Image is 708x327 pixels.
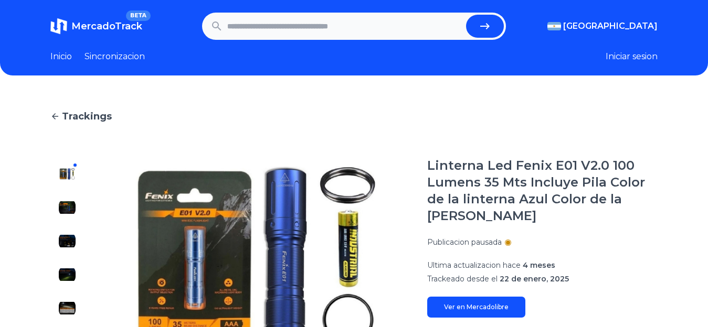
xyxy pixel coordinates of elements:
[59,166,76,182] img: Linterna Led Fenix E01 V2.0 100 Lumens 35 Mts Incluye Pila Color de la linterna Azul Color de la ...
[71,20,142,32] span: MercadoTrack
[50,50,72,63] a: Inicio
[50,18,142,35] a: MercadoTrackBETA
[126,10,151,21] span: BETA
[563,20,658,32] span: [GEOGRAPHIC_DATA]
[50,18,67,35] img: MercadoTrack
[427,297,525,318] a: Ver en Mercadolibre
[62,109,112,124] span: Trackings
[427,237,502,247] p: Publicacion pausada
[59,233,76,249] img: Linterna Led Fenix E01 V2.0 100 Lumens 35 Mts Incluye Pila Color de la linterna Azul Color de la ...
[427,157,658,224] h1: Linterna Led Fenix E01 V2.0 100 Lumens 35 Mts Incluye Pila Color de la linterna Azul Color de la ...
[427,260,521,270] span: Ultima actualizacion hace
[84,50,145,63] a: Sincronizacion
[523,260,555,270] span: 4 meses
[547,22,561,30] img: Argentina
[50,109,658,124] a: Trackings
[427,274,498,284] span: Trackeado desde el
[59,300,76,317] img: Linterna Led Fenix E01 V2.0 100 Lumens 35 Mts Incluye Pila Color de la linterna Azul Color de la ...
[547,20,658,32] button: [GEOGRAPHIC_DATA]
[59,199,76,216] img: Linterna Led Fenix E01 V2.0 100 Lumens 35 Mts Incluye Pila Color de la linterna Azul Color de la ...
[500,274,569,284] span: 22 de enero, 2025
[606,50,658,63] button: Iniciar sesion
[59,266,76,283] img: Linterna Led Fenix E01 V2.0 100 Lumens 35 Mts Incluye Pila Color de la linterna Azul Color de la ...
